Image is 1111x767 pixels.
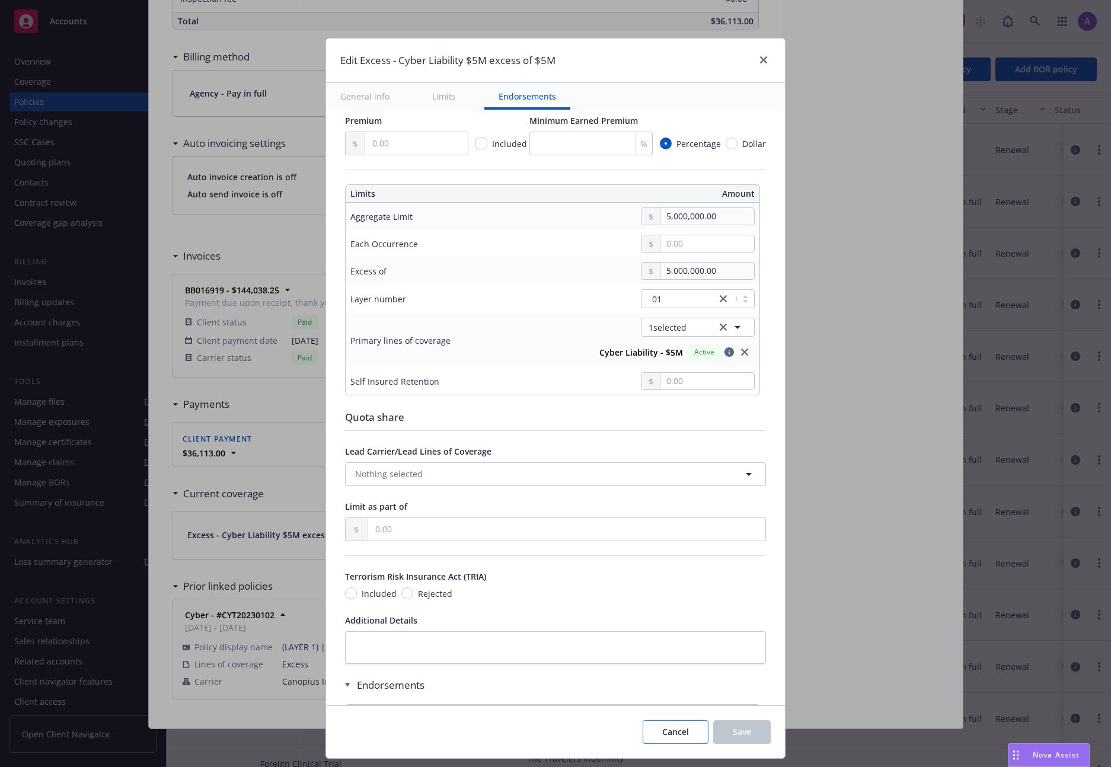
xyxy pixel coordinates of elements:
input: Percentage [660,138,672,149]
span: Lead Carrier/Lead Lines of Coverage [345,446,491,457]
span: 01 [647,293,710,305]
div: Aggregate Limit [350,210,413,223]
span: Included [492,138,527,149]
input: 0.00 [365,132,468,155]
span: 1 selected [649,321,687,334]
button: Limits [418,83,470,110]
button: Nothing selected [345,462,766,486]
strong: Cyber Liability - $5M [599,347,683,358]
a: close [738,345,752,359]
span: Limit as part of [345,501,407,512]
div: Endorsements [345,678,760,692]
span: Percentage [676,138,721,150]
a: close [716,292,730,306]
input: 0.00 [661,373,754,389]
h1: Edit Excess - Cyber Liability $5M excess of $5M [340,53,555,68]
input: Dollar [726,138,738,149]
input: 0.00 [661,208,754,225]
div: Quota share [345,410,766,425]
span: Nothing selected [355,468,423,480]
th: Endorsement [346,705,496,723]
span: Minimum Earned Premium [529,115,638,126]
span: Rejected [418,587,452,600]
input: Included [345,587,357,599]
span: Premium [345,115,382,126]
th: Form? [496,705,572,723]
div: Layer number [350,293,406,305]
th: Limits [346,185,511,203]
span: Cancel [662,726,689,737]
button: Save [713,720,771,744]
span: Dollar [742,138,766,150]
span: Additional Details [345,615,417,626]
span: Terrorism Risk Insurance Act (TRIA) [345,571,486,582]
input: Rejected [401,587,413,599]
a: clear selection [716,320,730,334]
span: Included [362,587,397,600]
button: 1selectedclear selection [641,318,755,337]
div: Each Occurrence [350,238,418,250]
a: close [756,53,771,67]
input: 0.00 [661,263,754,279]
button: General info [326,83,404,110]
th: Amount [557,185,759,203]
span: % [640,138,647,150]
div: Self Insured Retention [350,375,439,388]
input: 0.00 [661,235,754,252]
button: Nova Assist [1008,743,1090,767]
span: Save [733,726,751,737]
div: Primary lines of coverage [350,334,451,347]
button: Cancel [643,720,708,744]
button: Endorsements [484,83,570,110]
div: Drag to move [1008,744,1023,766]
th: Applies to [572,705,759,723]
input: 0.00 [368,518,765,541]
span: 01 [652,293,662,305]
span: Nova Assist [1033,750,1080,760]
div: Excess of [350,265,387,277]
span: Active [692,347,716,357]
